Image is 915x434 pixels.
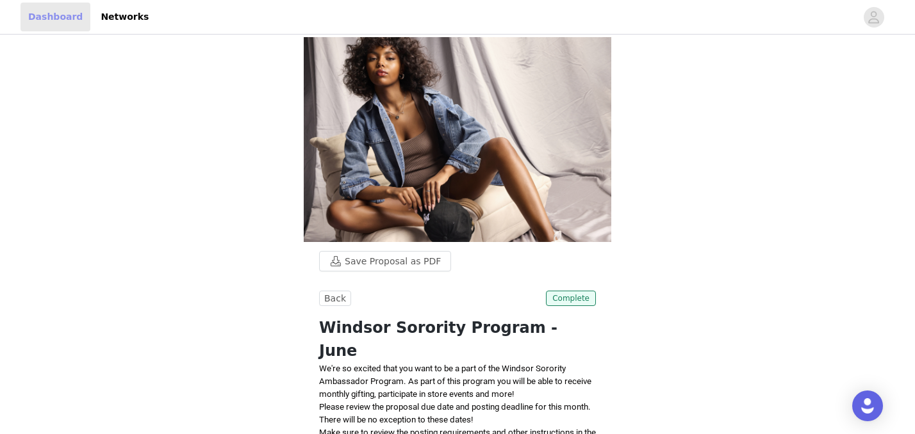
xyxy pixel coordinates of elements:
span: Complete [546,291,596,306]
h1: Windsor Sorority Program - June [319,316,596,362]
button: Save Proposal as PDF [319,251,451,271]
button: Back [319,291,351,306]
a: Dashboard [21,3,90,31]
div: Open Intercom Messenger [852,390,883,421]
a: Networks [93,3,156,31]
span: Please review the proposal due date and posting deadline for this month. There will be no excepti... [319,402,591,424]
img: campaign image [304,37,611,242]
span: We're so excited that you want to be a part of the Windsor Sorority Ambassador Program. As part o... [319,364,591,399]
div: avatar [868,7,880,28]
